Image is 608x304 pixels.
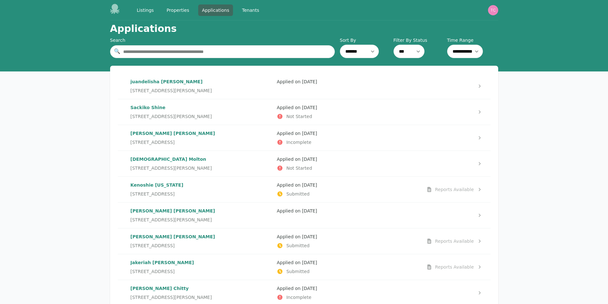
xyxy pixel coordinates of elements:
p: Applied on [277,234,418,240]
p: Applied on [277,78,418,85]
p: Applied on [277,130,418,137]
p: Jakeriah [PERSON_NAME] [131,259,272,266]
a: Tenants [238,4,263,16]
a: Sackiko Shine[STREET_ADDRESS][PERSON_NAME]Applied on [DATE]Not Started [118,99,491,125]
a: Properties [163,4,193,16]
a: Applications [198,4,233,16]
span: [STREET_ADDRESS] [131,268,175,275]
a: Kenoshie [US_STATE][STREET_ADDRESS]Applied on [DATE]SubmittedReports Available [118,177,491,202]
p: [DEMOGRAPHIC_DATA] Molton [131,156,272,162]
time: [DATE] [302,234,317,239]
p: Applied on [277,259,418,266]
a: [PERSON_NAME] [PERSON_NAME][STREET_ADDRESS]Applied on [DATE]SubmittedReports Available [118,228,491,254]
p: Submitted [277,268,418,275]
a: [PERSON_NAME] [PERSON_NAME][STREET_ADDRESS]Applied on [DATE]Incomplete [118,125,491,151]
span: [STREET_ADDRESS][PERSON_NAME] [131,113,212,120]
time: [DATE] [302,131,317,136]
div: Reports Available [435,186,474,193]
time: [DATE] [302,286,317,291]
p: Applied on [277,182,418,188]
div: Reports Available [435,264,474,270]
div: Search [110,37,335,43]
span: [STREET_ADDRESS][PERSON_NAME] [131,217,212,223]
p: Submitted [277,242,418,249]
span: [STREET_ADDRESS][PERSON_NAME] [131,165,212,171]
span: [STREET_ADDRESS] [131,191,175,197]
label: Time Range [447,37,498,43]
p: Kenoshie [US_STATE] [131,182,272,188]
p: Applied on [277,208,418,214]
p: Applied on [277,156,418,162]
p: Incomplete [277,294,418,300]
a: Jakeriah [PERSON_NAME][STREET_ADDRESS]Applied on [DATE]SubmittedReports Available [118,254,491,280]
p: Sackiko Shine [131,104,272,111]
label: Sort By [340,37,391,43]
p: Not Started [277,165,418,171]
a: juandelisha [PERSON_NAME][STREET_ADDRESS][PERSON_NAME]Applied on [DATE] [118,73,491,99]
p: Submitted [277,191,418,197]
a: Listings [133,4,158,16]
p: [PERSON_NAME] [PERSON_NAME] [131,130,272,137]
p: Not Started [277,113,418,120]
time: [DATE] [302,260,317,265]
label: Filter By Status [394,37,445,43]
div: Reports Available [435,238,474,244]
time: [DATE] [302,208,317,213]
span: [STREET_ADDRESS][PERSON_NAME] [131,87,212,94]
p: Applied on [277,285,418,292]
span: [STREET_ADDRESS][PERSON_NAME] [131,294,212,300]
p: Incomplete [277,139,418,145]
time: [DATE] [302,157,317,162]
a: [DEMOGRAPHIC_DATA] Molton[STREET_ADDRESS][PERSON_NAME]Applied on [DATE]Not Started [118,151,491,176]
time: [DATE] [302,105,317,110]
span: [STREET_ADDRESS] [131,139,175,145]
p: [PERSON_NAME] [PERSON_NAME] [131,234,272,240]
time: [DATE] [302,182,317,188]
a: [PERSON_NAME] [PERSON_NAME][STREET_ADDRESS][PERSON_NAME]Applied on [DATE] [118,203,491,228]
p: [PERSON_NAME] Chitty [131,285,272,292]
span: [STREET_ADDRESS] [131,242,175,249]
h1: Applications [110,23,177,34]
p: [PERSON_NAME] [PERSON_NAME] [131,208,272,214]
p: Applied on [277,104,418,111]
p: juandelisha [PERSON_NAME] [131,78,272,85]
time: [DATE] [302,79,317,84]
